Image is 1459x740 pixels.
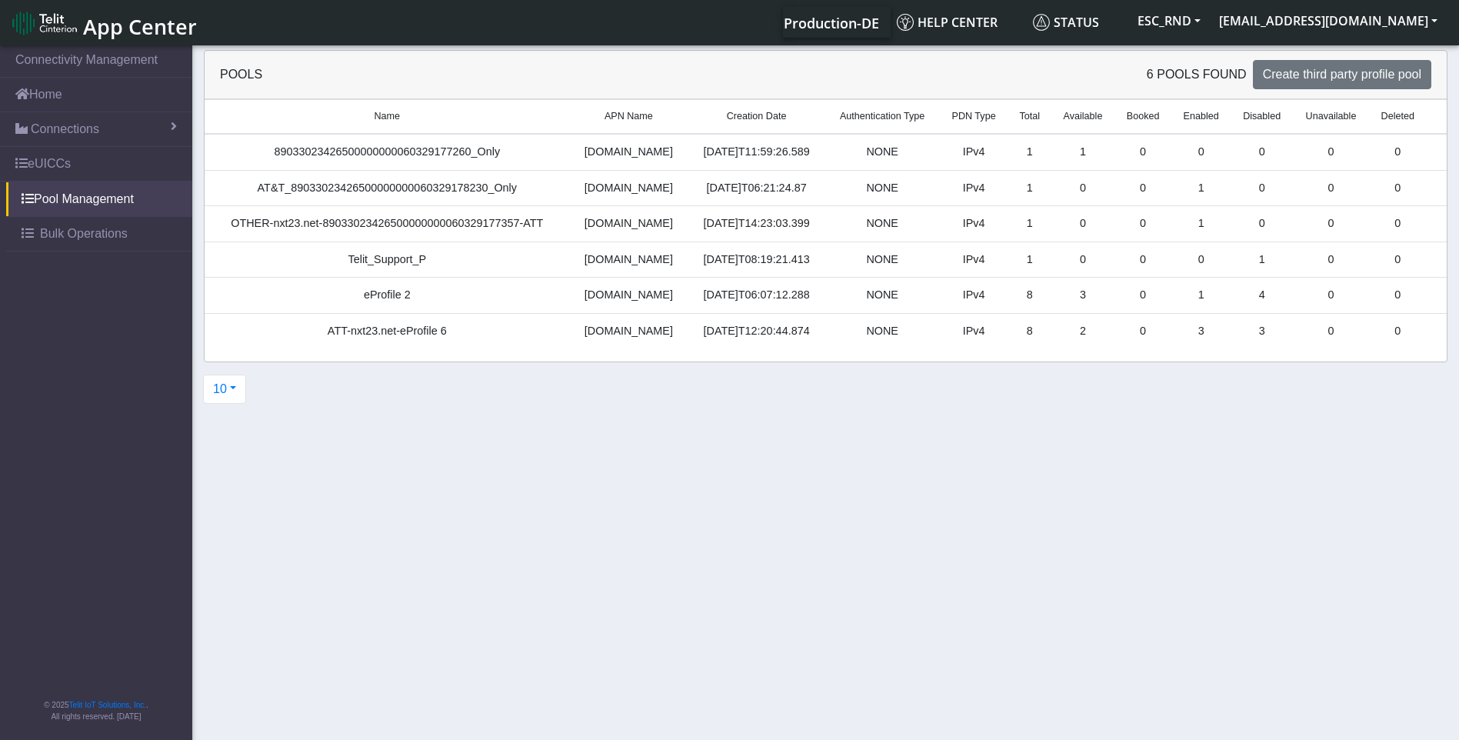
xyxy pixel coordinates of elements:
div: [DATE]T11:59:26.589 [697,144,816,161]
div: [DATE]T06:07:12.288 [697,287,816,304]
td: 0 [1369,313,1426,348]
div: IPv4 [948,252,999,268]
div: NONE [834,180,930,197]
td: AT&T_89033023426500000000060329178230_Only [205,170,570,206]
td: 0 [1293,206,1369,242]
span: Available [1064,109,1103,124]
span: Help center [897,14,998,31]
td: 1 [1051,134,1115,170]
td: 0 [1114,206,1171,242]
span: Total [1019,109,1040,124]
div: NONE [834,323,930,340]
a: Help center [891,7,1027,38]
td: 1 [1171,278,1231,314]
button: 10 [203,375,246,404]
span: Deleted [1381,109,1414,124]
span: Connections [31,120,99,138]
div: [DOMAIN_NAME] [579,215,679,232]
td: 0 [1293,242,1369,278]
td: 0 [1114,170,1171,206]
div: IPv4 [948,323,999,340]
td: ATT-nxt23.net-eProfile 6 [205,313,570,348]
td: 0 [1051,170,1115,206]
td: 0 [1114,242,1171,278]
td: 0 [1369,242,1426,278]
td: 0 [1231,170,1293,206]
td: eProfile 2 [205,278,570,314]
td: 1 [1008,134,1051,170]
td: 0 [1051,242,1115,278]
td: 0 [1369,170,1426,206]
td: 1 [1171,170,1231,206]
td: 1 [1008,206,1051,242]
td: OTHER-nxt23.net-89033023426500000000060329177357-ATT [205,206,570,242]
div: [DATE]T06:21:24.87 [697,180,816,197]
img: logo-telit-cinterion-gw-new.png [12,11,77,35]
td: 0 [1293,134,1369,170]
div: IPv4 [948,180,999,197]
td: 1 [1008,170,1051,206]
div: NONE [834,252,930,268]
span: Production-DE [784,14,879,32]
span: PDN Type [952,109,996,124]
td: 89033023426500000000060329177260_Only [205,134,570,170]
div: [DATE]T08:19:21.413 [697,252,816,268]
div: NONE [834,215,930,232]
a: Bulk Operations [6,217,192,251]
span: APN Name [605,109,653,124]
span: 6 pools found [1147,65,1247,84]
td: 0 [1293,278,1369,314]
td: 0 [1114,278,1171,314]
td: 1 [1231,242,1293,278]
span: Create third party profile pool [1263,68,1421,81]
span: Name [375,109,401,124]
td: 8 [1008,313,1051,348]
a: Your current platform instance [783,7,878,38]
div: [DOMAIN_NAME] [579,287,679,304]
td: 0 [1369,278,1426,314]
div: [DOMAIN_NAME] [579,252,679,268]
img: knowledge.svg [897,14,914,31]
span: Enabled [1184,109,1219,124]
a: Telit IoT Solutions, Inc. [69,701,146,709]
td: 0 [1051,206,1115,242]
td: 0 [1369,206,1426,242]
button: [EMAIL_ADDRESS][DOMAIN_NAME] [1210,7,1447,35]
td: 2 [1051,313,1115,348]
a: Pool Management [6,182,192,216]
div: IPv4 [948,144,999,161]
a: App Center [12,6,195,39]
span: Unavailable [1306,109,1357,124]
td: 0 [1231,134,1293,170]
span: Booked [1127,109,1160,124]
td: 3 [1171,313,1231,348]
div: [DOMAIN_NAME] [579,180,679,197]
td: 0 [1171,242,1231,278]
span: Bulk Operations [40,225,128,243]
div: [DATE]T14:23:03.399 [697,215,816,232]
td: 0 [1231,206,1293,242]
button: Create third party profile pool [1253,60,1431,89]
td: Telit_Support_P [205,242,570,278]
div: [DOMAIN_NAME] [579,323,679,340]
td: 8 [1008,278,1051,314]
td: 0 [1114,134,1171,170]
div: IPv4 [948,287,999,304]
td: 0 [1369,134,1426,170]
td: 3 [1231,313,1293,348]
td: 3 [1051,278,1115,314]
div: NONE [834,144,930,161]
span: Creation Date [727,109,787,124]
div: [DOMAIN_NAME] [579,144,679,161]
div: NONE [834,287,930,304]
td: 1 [1171,206,1231,242]
td: 4 [1231,278,1293,314]
td: 1 [1008,242,1051,278]
span: Status [1033,14,1099,31]
img: status.svg [1033,14,1050,31]
button: ESC_RND [1128,7,1210,35]
span: Authentication Type [840,109,924,124]
td: 0 [1171,134,1231,170]
td: 0 [1114,313,1171,348]
td: 0 [1293,170,1369,206]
